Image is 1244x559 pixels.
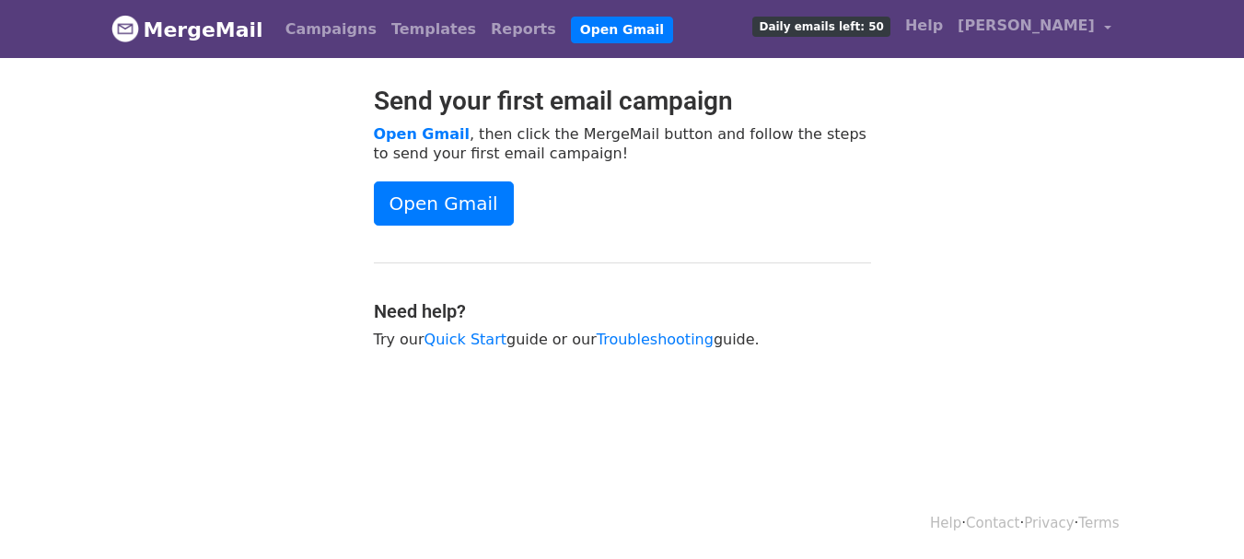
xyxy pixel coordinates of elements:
[958,15,1095,37] span: [PERSON_NAME]
[111,10,263,49] a: MergeMail
[752,17,889,37] span: Daily emails left: 50
[374,181,514,226] a: Open Gmail
[966,515,1019,531] a: Contact
[930,515,961,531] a: Help
[374,86,871,117] h2: Send your first email campaign
[898,7,950,44] a: Help
[950,7,1118,51] a: [PERSON_NAME]
[374,300,871,322] h4: Need help?
[374,124,871,163] p: , then click the MergeMail button and follow the steps to send your first email campaign!
[374,330,871,349] p: Try our guide or our guide.
[571,17,673,43] a: Open Gmail
[745,7,897,44] a: Daily emails left: 50
[424,331,506,348] a: Quick Start
[384,11,483,48] a: Templates
[278,11,384,48] a: Campaigns
[597,331,714,348] a: Troubleshooting
[374,125,470,143] a: Open Gmail
[1078,515,1119,531] a: Terms
[111,15,139,42] img: MergeMail logo
[483,11,564,48] a: Reports
[1152,471,1244,559] iframe: Chat Widget
[1024,515,1074,531] a: Privacy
